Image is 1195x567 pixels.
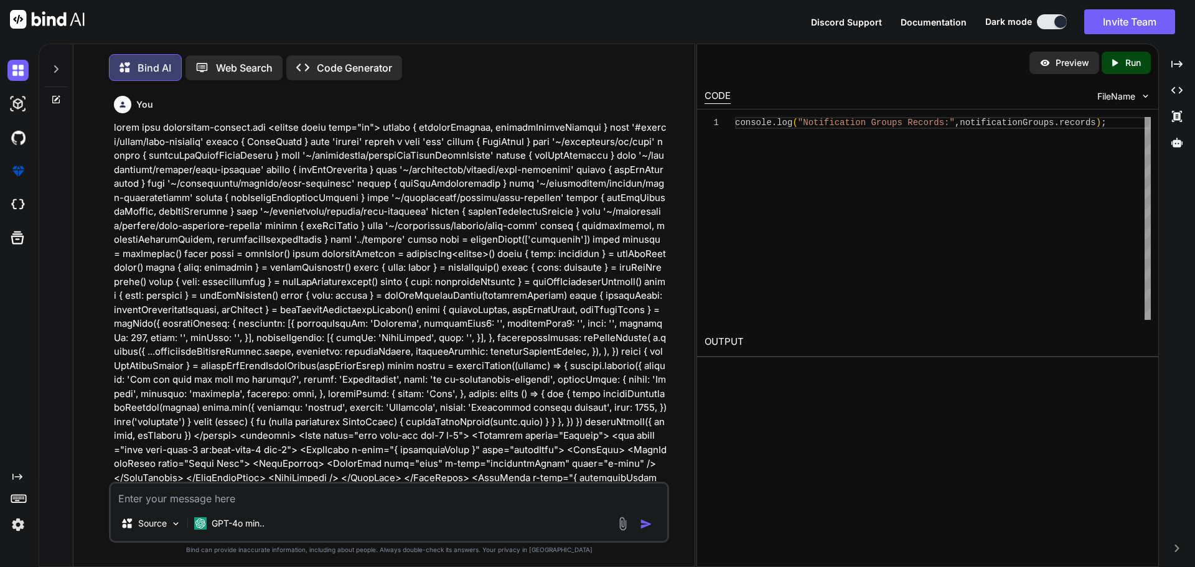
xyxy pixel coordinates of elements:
img: preview [1039,57,1051,68]
img: darkAi-studio [7,93,29,115]
img: icon [640,518,652,530]
div: CODE [705,89,731,104]
p: Code Generator [317,60,392,75]
p: Web Search [216,60,273,75]
img: Bind AI [10,10,85,29]
img: githubDark [7,127,29,148]
span: , [955,118,960,128]
span: . [771,118,776,128]
h6: You [136,98,153,111]
img: attachment [616,517,630,531]
span: notificationGroups [960,118,1054,128]
button: Invite Team [1084,9,1175,34]
img: darkChat [7,60,29,81]
span: . [1054,118,1059,128]
p: Run [1125,57,1141,69]
p: Bind can provide inaccurate information, including about people. Always double-check its answers.... [109,545,669,555]
button: Discord Support [811,16,882,29]
span: ; [1101,118,1106,128]
span: "Notification Groups Records:" [797,118,954,128]
img: GPT-4o mini [194,517,207,530]
span: Dark mode [985,16,1032,28]
img: chevron down [1140,91,1151,101]
img: settings [7,514,29,535]
span: FileName [1097,90,1135,103]
img: cloudideIcon [7,194,29,215]
span: log [777,118,792,128]
p: Preview [1056,57,1089,69]
span: ( [792,118,797,128]
h2: OUTPUT [697,327,1158,357]
p: Bind AI [138,60,171,75]
img: Pick Models [171,518,181,529]
div: 1 [705,117,719,129]
img: premium [7,161,29,182]
span: Documentation [901,17,967,27]
p: GPT-4o min.. [212,517,265,530]
span: console [735,118,772,128]
span: records [1059,118,1096,128]
span: ) [1095,118,1100,128]
span: Discord Support [811,17,882,27]
button: Documentation [901,16,967,29]
p: Source [138,517,167,530]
